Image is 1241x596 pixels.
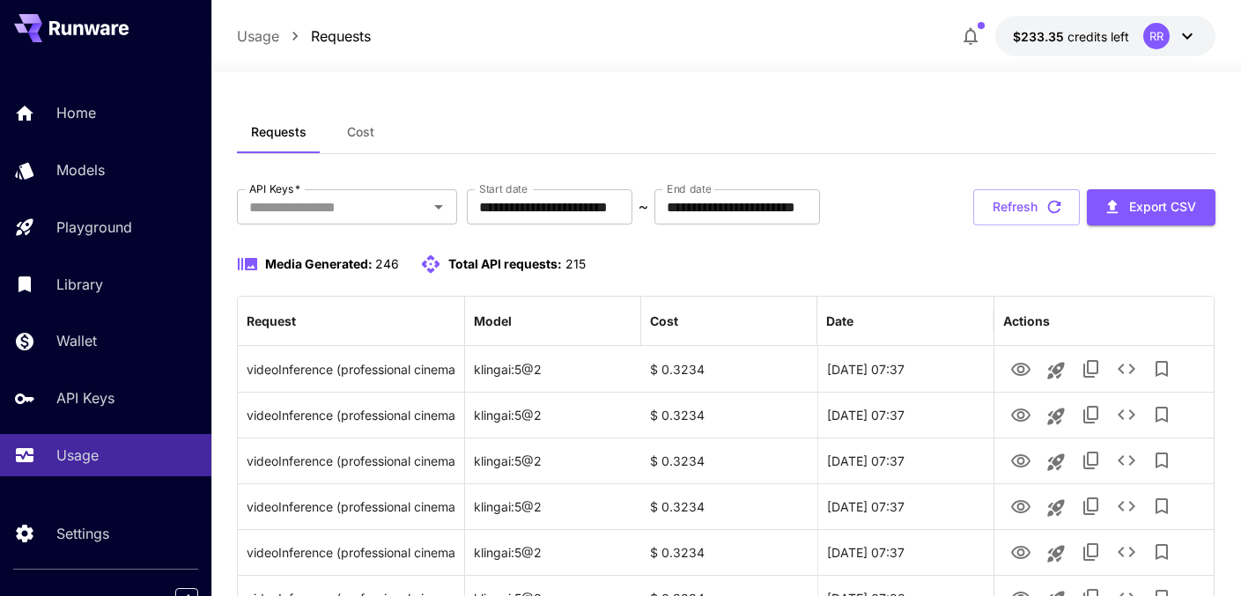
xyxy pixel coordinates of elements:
[1003,350,1038,386] button: View
[426,195,451,219] button: Open
[1074,489,1109,524] button: Copy TaskUUID
[247,347,454,392] div: Click to copy prompt
[1003,396,1038,432] button: View
[474,313,512,328] div: Model
[817,392,994,438] div: 23 Sep, 2025 07:37
[641,529,817,575] div: $ 0.3234
[995,16,1215,56] button: $233.35244RR
[448,256,562,271] span: Total API requests:
[479,181,528,196] label: Start date
[347,124,374,140] span: Cost
[56,217,132,238] p: Playground
[1003,533,1038,570] button: View
[265,256,373,271] span: Media Generated:
[1144,397,1179,432] button: Add to library
[56,330,97,351] p: Wallet
[639,196,648,217] p: ~
[1038,399,1074,434] button: Launch in playground
[1109,534,1144,570] button: See details
[1003,313,1050,328] div: Actions
[565,256,586,271] span: 215
[1038,536,1074,571] button: Launch in playground
[1038,445,1074,480] button: Launch in playground
[1067,29,1129,44] span: credits left
[1038,490,1074,526] button: Launch in playground
[641,392,817,438] div: $ 0.3234
[1003,488,1038,524] button: View
[641,483,817,529] div: $ 0.3234
[1087,189,1215,225] button: Export CSV
[667,181,711,196] label: End date
[56,102,96,123] p: Home
[1074,351,1109,386] button: Copy TaskUUID
[1038,353,1074,388] button: Launch in playground
[641,438,817,483] div: $ 0.3234
[826,313,853,328] div: Date
[1013,29,1067,44] span: $233.35
[247,438,454,483] div: Click to copy prompt
[1144,489,1179,524] button: Add to library
[56,387,114,408] p: API Keys
[465,529,641,575] div: klingai:5@2
[1109,443,1144,478] button: See details
[1074,534,1109,570] button: Copy TaskUUID
[817,346,994,392] div: 23 Sep, 2025 07:37
[817,529,994,575] div: 23 Sep, 2025 07:37
[237,26,279,47] a: Usage
[1144,534,1179,570] button: Add to library
[1013,27,1129,46] div: $233.35244
[237,26,371,47] nav: breadcrumb
[1109,489,1144,524] button: See details
[817,483,994,529] div: 23 Sep, 2025 07:37
[641,346,817,392] div: $ 0.3234
[465,392,641,438] div: klingai:5@2
[465,483,641,529] div: klingai:5@2
[1074,443,1109,478] button: Copy TaskUUID
[1003,442,1038,478] button: View
[1109,397,1144,432] button: See details
[56,274,103,295] p: Library
[375,256,399,271] span: 246
[465,346,641,392] div: klingai:5@2
[973,189,1080,225] button: Refresh
[56,445,99,466] p: Usage
[56,523,109,544] p: Settings
[465,438,641,483] div: klingai:5@2
[817,438,994,483] div: 23 Sep, 2025 07:37
[1144,351,1179,386] button: Add to library
[247,484,454,529] div: Click to copy prompt
[247,393,454,438] div: Click to copy prompt
[56,159,105,180] p: Models
[247,530,454,575] div: Click to copy prompt
[1143,23,1170,49] div: RR
[311,26,371,47] a: Requests
[251,124,307,140] span: Requests
[1109,351,1144,386] button: See details
[650,313,678,328] div: Cost
[1074,397,1109,432] button: Copy TaskUUID
[249,181,300,196] label: API Keys
[247,313,296,328] div: Request
[1144,443,1179,478] button: Add to library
